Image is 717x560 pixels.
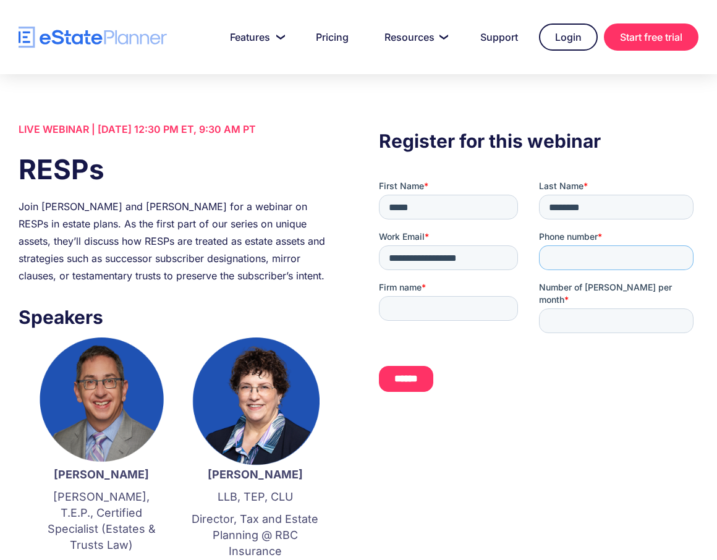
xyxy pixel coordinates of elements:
a: home [19,27,167,48]
h3: Register for this webinar [379,127,698,155]
iframe: Form 0 [379,180,698,401]
h1: RESPs [19,150,338,189]
a: Features [215,25,295,49]
strong: [PERSON_NAME] [54,468,149,481]
strong: [PERSON_NAME] [208,468,303,481]
a: Login [539,23,598,51]
div: LIVE WEBINAR | [DATE] 12:30 PM ET, 9:30 AM PT [19,121,338,138]
a: Resources [370,25,459,49]
p: [PERSON_NAME], T.E.P., Certified Specialist (Estates & Trusts Law) [37,489,166,553]
h3: Speakers [19,303,338,331]
a: Support [465,25,533,49]
p: Director, Tax and Estate Planning @ RBC Insurance [191,511,320,559]
a: Start free trial [604,23,698,51]
div: Join [PERSON_NAME] and [PERSON_NAME] for a webinar on RESPs in estate plans. As the first part of... [19,198,338,284]
p: LLB, TEP, CLU [191,489,320,505]
a: Pricing [301,25,363,49]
